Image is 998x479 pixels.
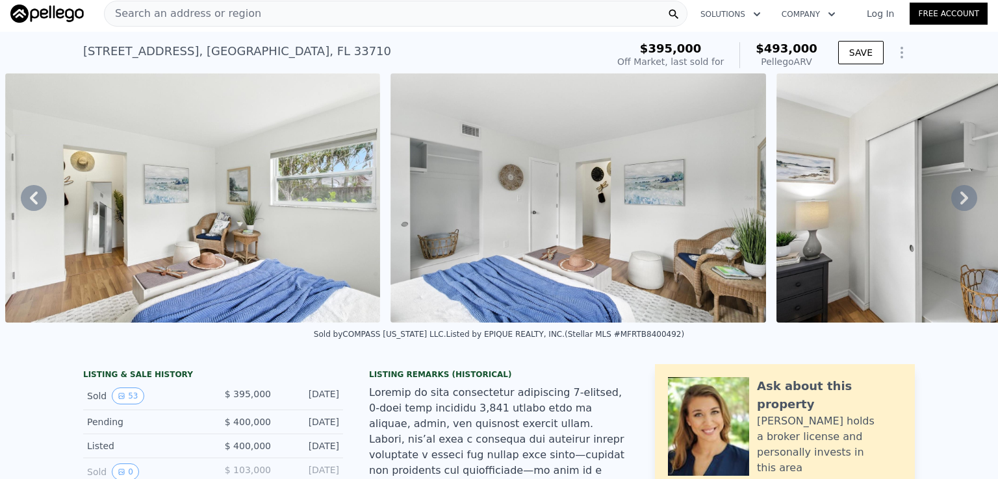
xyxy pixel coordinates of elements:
div: Listed by EPIQUE REALTY, INC. (Stellar MLS #MFRTB8400492) [446,330,685,339]
img: Sale: 166859195 Parcel: 54868198 [5,73,380,323]
span: $ 400,000 [225,417,271,427]
a: Log In [851,7,910,20]
img: Sale: 166859195 Parcel: 54868198 [390,73,766,323]
a: Free Account [910,3,988,25]
div: [DATE] [281,387,339,404]
button: SAVE [838,41,884,64]
div: Listing Remarks (Historical) [369,369,629,380]
div: Listed [87,439,203,452]
div: Pending [87,415,203,428]
div: [PERSON_NAME] holds a broker license and personally invests in this area [757,413,902,476]
div: [DATE] [281,439,339,452]
div: Off Market, last sold for [617,55,724,68]
button: Show Options [889,40,915,66]
img: Pellego [10,5,84,23]
div: LISTING & SALE HISTORY [83,369,343,382]
div: Sold [87,387,203,404]
span: Search an address or region [105,6,261,21]
span: $395,000 [640,42,702,55]
div: [STREET_ADDRESS] , [GEOGRAPHIC_DATA] , FL 33710 [83,42,391,60]
button: Solutions [690,3,771,26]
div: Ask about this property [757,377,902,413]
button: View historical data [112,387,144,404]
div: Sold by COMPASS [US_STATE] LLC . [314,330,446,339]
div: Pellego ARV [756,55,817,68]
span: $493,000 [756,42,817,55]
div: [DATE] [281,415,339,428]
span: $ 395,000 [225,389,271,399]
span: $ 103,000 [225,465,271,475]
button: Company [771,3,846,26]
span: $ 400,000 [225,441,271,451]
